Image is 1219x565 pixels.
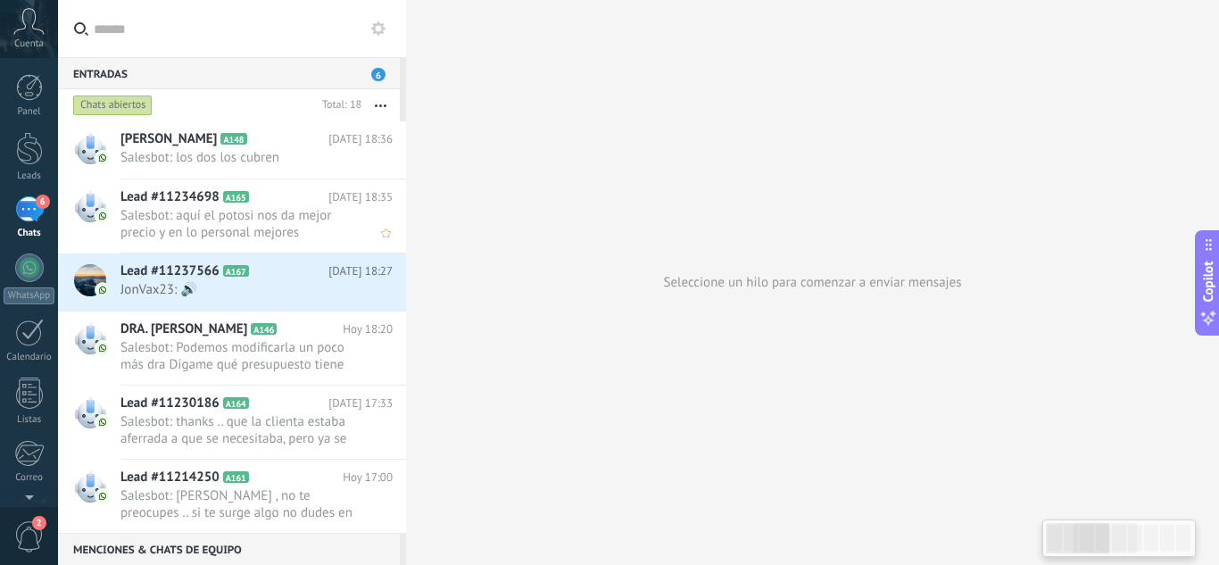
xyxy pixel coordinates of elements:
span: Salesbot: aquí el potosi nos da mejor precio y en lo personal mejores coberturas … [120,207,359,241]
span: Lead #11234698 [120,188,220,206]
span: 2 [32,516,46,530]
img: com.amocrm.amocrmwa.svg [96,416,109,428]
span: [DATE] 18:36 [328,130,393,148]
span: Salesbot: [PERSON_NAME] , no te preocupes .. si te surge algo no dudes en contactarnos 🚗 [120,487,359,521]
span: A146 [251,323,277,335]
span: Salesbot: los dos los cubren [120,149,359,166]
span: Hoy 18:20 [343,320,393,338]
div: Listas [4,414,55,426]
img: com.amocrm.amocrmwa.svg [96,210,109,222]
span: A148 [220,133,246,145]
span: [DATE] 18:35 [328,188,393,206]
span: A161 [223,471,249,483]
div: Panel [4,106,55,118]
span: Lead #11214250 [120,469,220,486]
span: Salesbot: thanks .. que la clienta estaba aferrada a que se necesitaba, pero ya se lo aclare [120,413,359,447]
span: A164 [223,397,249,409]
span: Copilot [1199,261,1217,302]
span: [PERSON_NAME] [120,130,217,148]
a: DRA. [PERSON_NAME] A146 Hoy 18:20 Salesbot: Podemos modificarla un poco más dra Dígame qué presup... [58,312,406,385]
div: Calendario [4,352,55,363]
a: Lead #11237566 A167 [DATE] 18:27 JonVax23: 🔊 [58,253,406,311]
span: A165 [223,191,249,203]
img: com.amocrm.amocrmwa.svg [96,342,109,354]
span: [DATE] 17:33 [328,395,393,412]
span: [DATE] 18:27 [328,262,393,280]
a: Lead #11234698 A165 [DATE] 18:35 Salesbot: aquí el potosi nos da mejor precio y en lo personal me... [58,179,406,253]
img: com.amocrm.amocrmwa.svg [96,284,109,296]
img: com.amocrm.amocrmwa.svg [96,490,109,503]
span: 6 [36,195,50,209]
a: [PERSON_NAME] A148 [DATE] 18:36 Salesbot: los dos los cubren [58,121,406,179]
span: Cuenta [14,38,44,50]
div: Total: 18 [315,96,361,114]
div: Chats abiertos [73,95,153,116]
div: Correo [4,472,55,484]
span: Lead #11237566 [120,262,220,280]
a: Lead #11214250 A161 Hoy 17:00 Salesbot: [PERSON_NAME] , no te preocupes .. si te surge algo no du... [58,460,406,533]
span: Salesbot: Podemos modificarla un poco más dra Dígame qué presupuesto tiene en mente y nosotros tr... [120,339,359,373]
div: WhatsApp [4,287,54,304]
span: Hoy 17:00 [343,469,393,486]
span: 6 [371,68,386,81]
span: DRA. [PERSON_NAME] [120,320,247,338]
span: JonVax23: 🔊 [120,281,359,298]
div: Entradas [58,57,400,89]
img: com.amocrm.amocrmwa.svg [96,152,109,164]
div: Chats [4,228,55,239]
button: Más [361,89,400,121]
span: A167 [223,265,249,277]
div: Menciones & Chats de equipo [58,533,400,565]
a: Lead #11230186 A164 [DATE] 17:33 Salesbot: thanks .. que la clienta estaba aferrada a que se nece... [58,386,406,459]
span: Lead #11230186 [120,395,220,412]
div: Leads [4,170,55,182]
